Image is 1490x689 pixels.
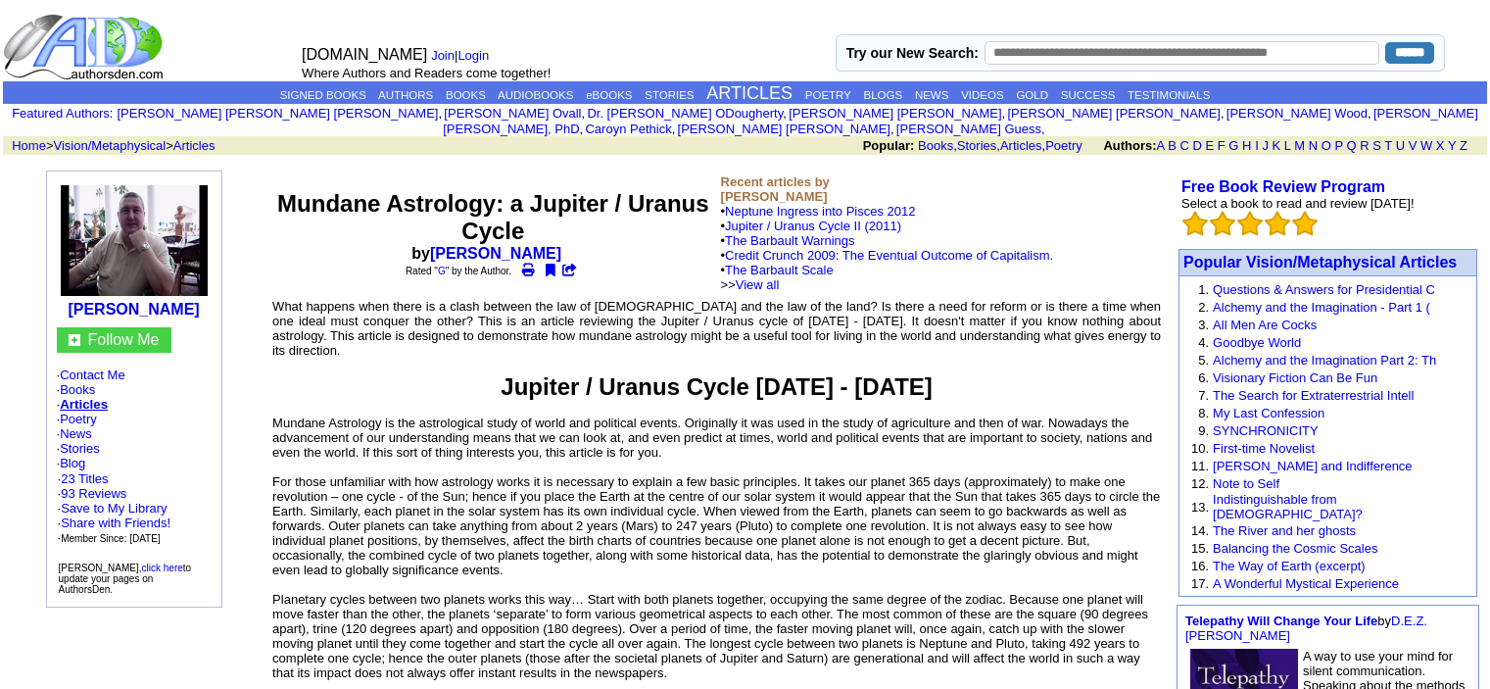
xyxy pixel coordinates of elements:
[60,456,85,470] a: Blog
[736,277,780,292] a: View all
[1265,211,1290,236] img: bigemptystars.png
[1185,614,1427,643] a: D.E.Z. [PERSON_NAME]
[1000,138,1042,153] a: Articles
[60,426,92,441] a: News
[1213,353,1436,368] a: Alchemy and the Imagination Part 2: Th
[1225,109,1226,120] font: i
[59,563,192,595] font: [PERSON_NAME], to update your pages on AuthorsDen.
[1309,138,1318,153] a: N
[1460,138,1467,153] a: Z
[446,89,486,101] a: BOOKS
[443,106,1478,136] a: [PERSON_NAME] [PERSON_NAME], PhD
[957,138,996,153] a: Stories
[430,245,561,262] a: [PERSON_NAME]
[68,301,199,318] b: [PERSON_NAME]
[1273,138,1281,153] a: K
[1294,138,1305,153] a: M
[272,299,1161,358] font: What happens when there is a clash between the law of [DEMOGRAPHIC_DATA] and the law of the land?...
[457,48,489,63] a: Login
[406,266,511,276] font: Rated " " by the Author.
[725,219,901,233] a: Jupiter / Uranus Cycle II (2011)
[721,263,834,292] font: • >>
[1218,138,1226,153] a: F
[1198,406,1209,420] font: 8.
[1255,138,1259,153] a: I
[587,106,783,121] a: Dr. [PERSON_NAME] ODougherty
[411,245,574,262] b: by
[1384,138,1392,153] a: T
[585,122,671,136] a: Caroyn Pethick
[431,48,455,63] a: Join
[61,516,170,530] a: Share with Friends!
[586,89,632,101] a: eBOOKS
[1226,106,1368,121] a: [PERSON_NAME] Wood
[1436,138,1445,153] a: X
[57,368,212,546] font: · · · · · · ·
[789,106,1001,121] a: [PERSON_NAME] [PERSON_NAME]
[863,138,1485,153] font: , , ,
[173,138,216,153] a: Articles
[1371,109,1373,120] font: i
[583,124,585,135] font: i
[1157,138,1165,153] a: A
[725,263,834,277] a: The Barbault Scale
[1179,138,1188,153] a: C
[645,89,694,101] a: STORIES
[1213,541,1377,556] a: Balancing the Cosmic Scales
[69,334,80,346] img: gc.jpg
[1372,138,1381,153] a: S
[1191,500,1209,515] font: 13.
[117,106,438,121] a: [PERSON_NAME] [PERSON_NAME] [PERSON_NAME]
[1213,576,1399,591] a: A Wonderful Mystical Experience
[272,474,1160,577] span: For those unfamiliar with how astrology works it is necessary to explain a few basic principles. ...
[1346,138,1356,153] a: Q
[863,89,902,101] a: BLOGS
[1213,423,1319,438] a: SYNCHRONICITY
[12,106,110,121] a: Featured Authors
[1242,138,1251,153] a: H
[1198,370,1209,385] font: 6.
[442,109,444,120] font: i
[1396,138,1405,153] a: U
[1262,138,1269,153] a: J
[787,109,789,120] font: i
[721,174,830,204] b: Recent articles by [PERSON_NAME]
[1045,124,1047,135] font: i
[675,124,677,135] font: i
[1213,523,1356,538] a: The River and her ghosts
[1198,388,1209,403] font: 7.
[846,45,979,61] label: Try our New Search:
[61,501,167,516] a: Save to My Library
[1420,138,1432,153] a: W
[1192,138,1201,153] a: D
[438,266,446,276] a: G
[501,373,932,400] strong: Jupiter / Uranus Cycle [DATE] - [DATE]
[1409,138,1418,153] a: V
[61,471,108,486] a: 23 Titles
[302,46,427,63] font: [DOMAIN_NAME]
[1128,89,1210,101] a: TESTIMONIALS
[88,331,160,348] a: Follow Me
[61,185,208,296] img: 13254.jpg
[1210,211,1235,236] img: bigemptystars.png
[1183,254,1457,271] a: Popular Vision/Metaphysical Articles
[1191,576,1209,591] font: 17.
[1322,138,1331,153] a: O
[61,486,126,501] a: 93 Reviews
[1191,541,1209,556] font: 15.
[302,66,551,80] font: Where Authors and Readers come together!
[1198,353,1209,368] font: 5.
[60,441,99,456] a: Stories
[1198,300,1209,315] font: 2.
[585,109,587,120] font: i
[12,106,113,121] font: :
[280,89,366,101] a: SIGNED BOOKS
[1185,614,1377,628] a: Telepathy Will Change Your Life
[1198,335,1209,350] font: 4.
[58,471,171,545] font: · ·
[1191,441,1209,456] font: 10.
[498,89,573,101] a: AUDIOBOOKS
[60,368,124,382] a: Contact Me
[60,382,95,397] a: Books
